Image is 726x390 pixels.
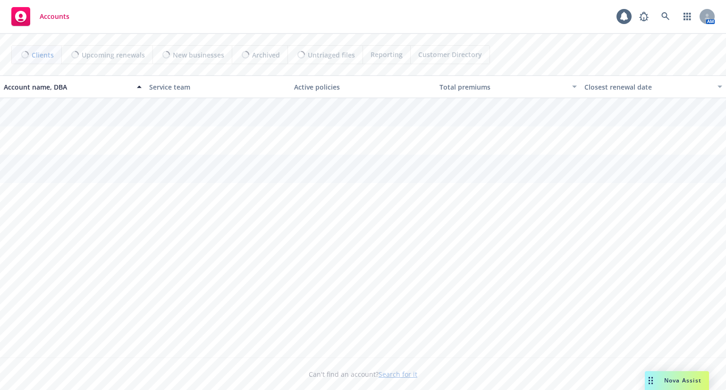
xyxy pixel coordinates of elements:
[40,13,69,20] span: Accounts
[634,7,653,26] a: Report a Bug
[294,82,432,92] div: Active policies
[645,371,657,390] div: Drag to move
[436,75,581,98] button: Total premiums
[32,50,54,60] span: Clients
[252,50,280,60] span: Archived
[678,7,697,26] a: Switch app
[371,50,403,59] span: Reporting
[308,50,355,60] span: Untriaged files
[664,376,701,384] span: Nova Assist
[584,82,712,92] div: Closest renewal date
[418,50,482,59] span: Customer Directory
[309,369,417,379] span: Can't find an account?
[82,50,145,60] span: Upcoming renewals
[149,82,287,92] div: Service team
[4,82,131,92] div: Account name, DBA
[173,50,224,60] span: New businesses
[439,82,567,92] div: Total premiums
[581,75,726,98] button: Closest renewal date
[656,7,675,26] a: Search
[290,75,436,98] button: Active policies
[645,371,709,390] button: Nova Assist
[145,75,291,98] button: Service team
[379,370,417,379] a: Search for it
[8,3,73,30] a: Accounts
